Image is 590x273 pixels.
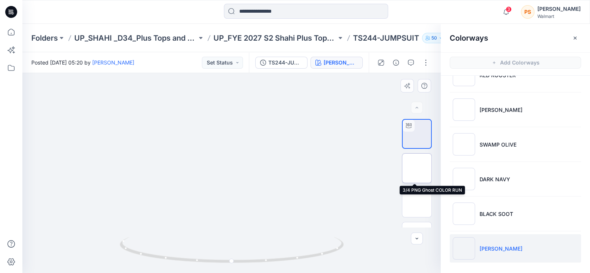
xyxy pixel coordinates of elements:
[268,59,303,67] div: TS244-JUMPSUIT
[453,168,475,190] img: DARK NAVY
[310,57,363,69] button: [PERSON_NAME]
[213,33,336,43] a: UP_FYE 2027 S2 Shahi Plus Tops and Dress
[422,33,446,43] button: 50
[31,59,134,66] span: Posted [DATE] 05:20 by
[521,5,534,19] div: PS
[74,33,197,43] a: UP_SHAHI _D34_Plus Tops and Dresses
[453,98,475,121] img: GREEN BASIL
[431,34,437,42] p: 50
[453,237,475,260] img: FUDGE BROWNIE
[480,175,510,183] p: DARK NAVY
[390,57,402,69] button: Details
[31,33,58,43] a: Folders
[453,203,475,225] img: BLACK SOOT
[255,57,308,69] button: TS244-JUMPSUIT
[480,106,522,114] p: [PERSON_NAME]
[537,13,581,19] div: Walmart
[480,210,513,218] p: BLACK SOOT
[324,59,358,67] div: [PERSON_NAME]
[480,245,522,252] p: [PERSON_NAME]
[480,141,516,148] p: SWAMP OLIVE
[353,33,419,43] p: TS244-JUMPSUIT
[537,4,581,13] div: [PERSON_NAME]
[92,59,134,66] a: [PERSON_NAME]
[453,133,475,156] img: SWAMP OLIVE
[450,34,488,43] h2: Colorways
[506,6,512,12] span: 3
